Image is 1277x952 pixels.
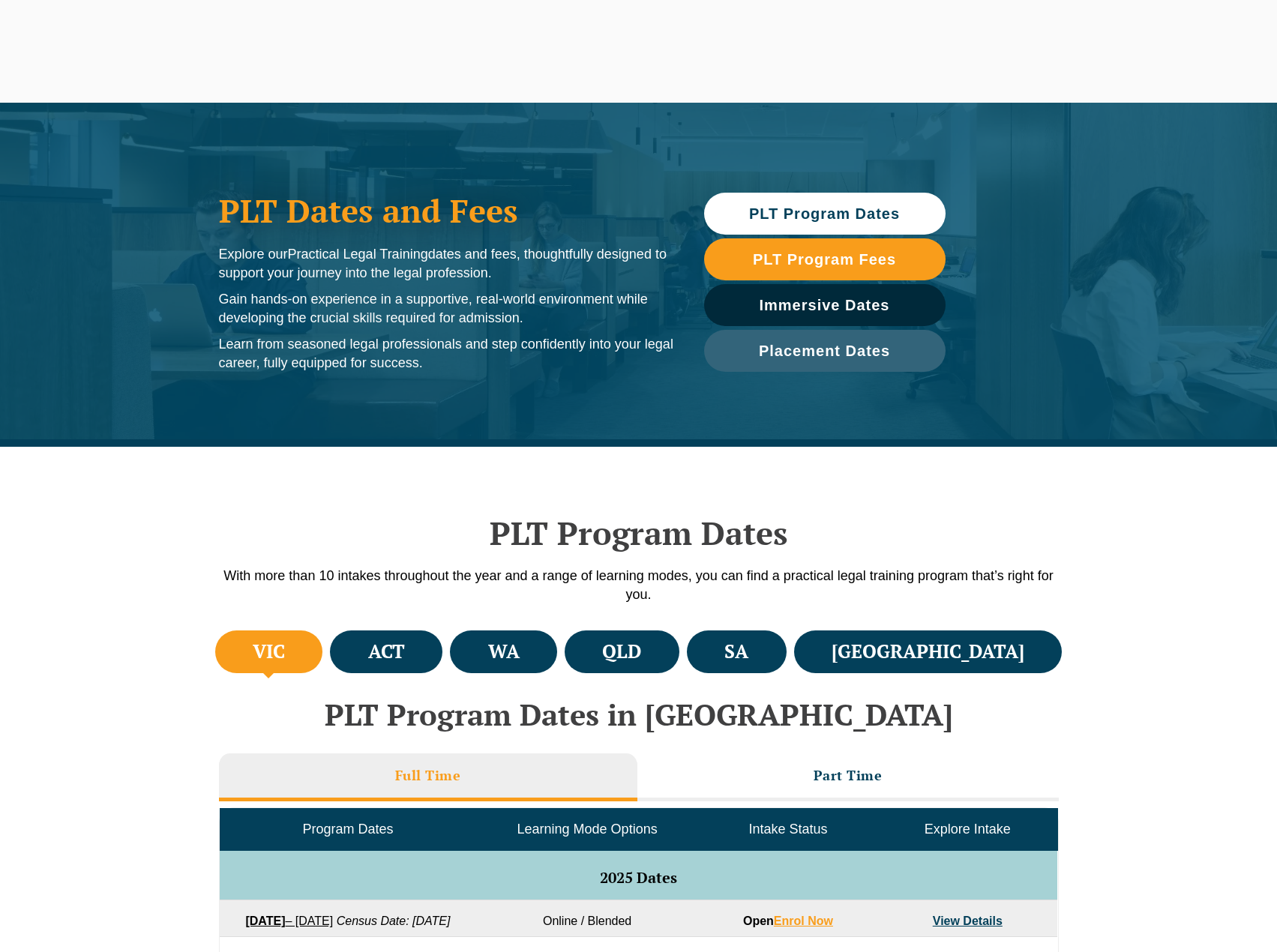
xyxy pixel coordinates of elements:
[211,698,1066,731] h2: PLT Program Dates in [GEOGRAPHIC_DATA]
[933,915,1003,927] a: View Details
[219,335,674,373] p: Learn from seasoned legal professionals and step confidently into your legal career, fully equipp...
[395,767,461,784] h3: Full Time
[517,822,658,837] span: Learning Mode Options
[743,915,833,927] strong: Open
[760,298,890,313] span: Immersive Dates
[749,206,900,221] span: PLT Program Dates
[488,639,520,664] h4: WA
[245,915,333,927] a: [DATE]– [DATE]
[724,639,748,664] h4: SA
[219,290,674,328] p: Gain hands-on experience in a supportive, real-world environment while developing the crucial ski...
[288,247,428,262] span: Practical Legal Training
[704,284,946,326] a: Immersive Dates
[302,822,393,837] span: Program Dates
[476,900,698,937] td: Online / Blended
[832,639,1024,664] h4: [GEOGRAPHIC_DATA]
[368,639,405,664] h4: ACT
[337,915,451,927] em: Census Date: [DATE]
[759,343,890,358] span: Placement Dates
[211,567,1066,604] p: With more than 10 intakes throughout the year and a range of learning modes, you can find a pract...
[704,238,946,280] a: PLT Program Fees
[748,822,827,837] span: Intake Status
[211,514,1066,552] h2: PLT Program Dates
[245,915,285,927] strong: [DATE]
[219,192,674,229] h1: PLT Dates and Fees
[814,767,883,784] h3: Part Time
[753,252,896,267] span: PLT Program Fees
[704,330,946,372] a: Placement Dates
[925,822,1011,837] span: Explore Intake
[774,915,833,927] a: Enrol Now
[602,639,641,664] h4: QLD
[219,245,674,283] p: Explore our dates and fees, thoughtfully designed to support your journey into the legal profession.
[253,639,285,664] h4: VIC
[704,193,946,235] a: PLT Program Dates
[600,867,677,888] span: 2025 Dates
